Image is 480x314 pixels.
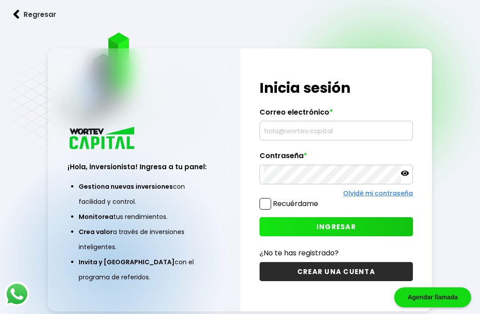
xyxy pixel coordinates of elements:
[316,222,356,231] span: INGRESAR
[260,77,413,99] h1: Inicia sesión
[4,282,29,306] img: logos_whatsapp-icon.242b2217.svg
[260,262,413,281] button: CREAR UNA CUENTA
[264,121,409,140] input: hola@wortev.capital
[79,182,173,191] span: Gestiona nuevas inversiones
[79,212,113,221] span: Monitorea
[79,209,210,224] li: tus rendimientos.
[260,247,413,281] a: ¿No te has registrado?CREAR UNA CUENTA
[79,254,210,285] li: con el programa de referidos.
[394,287,471,307] div: Agendar llamada
[79,258,175,266] span: Invita y [GEOGRAPHIC_DATA]
[273,199,318,209] label: Recuérdame
[79,224,210,254] li: a través de inversiones inteligentes.
[260,108,413,121] label: Correo electrónico
[13,10,20,19] img: flecha izquierda
[68,162,221,172] h3: ¡Hola, inversionista! Ingresa a tu panel:
[260,217,413,236] button: INGRESAR
[68,126,138,152] img: logo_wortev_capital
[260,151,413,165] label: Contraseña
[79,179,210,209] li: con facilidad y control.
[79,227,113,236] span: Crea valor
[260,247,413,258] p: ¿No te has registrado?
[343,189,413,198] a: Olvidé mi contraseña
